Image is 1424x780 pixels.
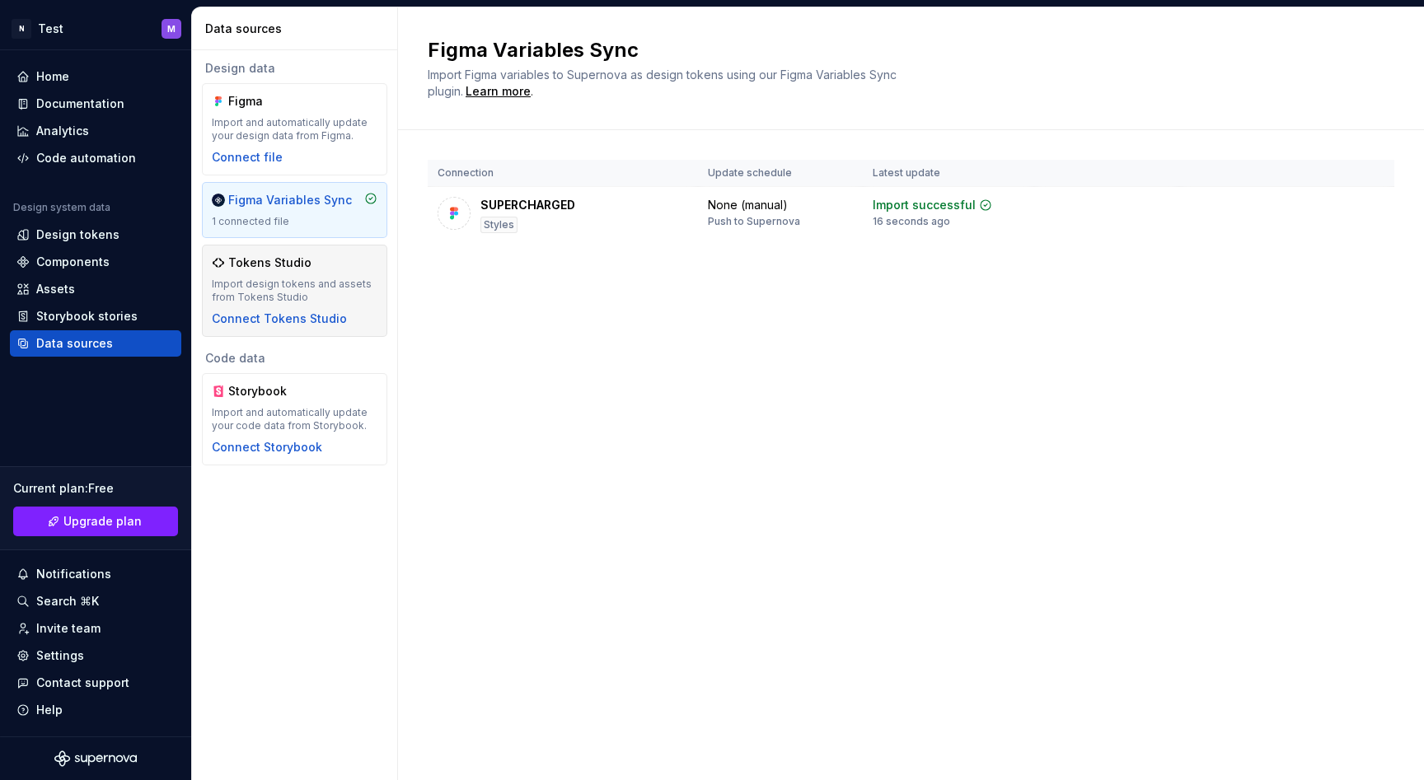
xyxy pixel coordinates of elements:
[480,217,518,233] div: Styles
[10,118,181,144] a: Analytics
[228,192,352,208] div: Figma Variables Sync
[36,593,99,610] div: Search ⌘K
[36,254,110,270] div: Components
[36,68,69,85] div: Home
[202,60,387,77] div: Design data
[212,116,377,142] div: Import and automatically update your design data from Figma.
[36,227,119,243] div: Design tokens
[36,675,129,691] div: Contact support
[708,215,800,228] div: Push to Supernova
[698,160,863,187] th: Update schedule
[10,642,181,669] a: Settings
[873,215,950,228] div: 16 seconds ago
[212,215,377,228] div: 1 connected file
[428,37,1375,63] h2: Figma Variables Sync
[205,21,391,37] div: Data sources
[13,507,178,536] a: Upgrade plan
[202,182,387,238] a: Figma Variables Sync1 connected file
[36,566,111,582] div: Notifications
[36,281,75,297] div: Assets
[13,201,110,214] div: Design system data
[10,222,181,248] a: Design tokens
[212,149,283,166] button: Connect file
[873,197,976,213] div: Import successful
[36,702,63,718] div: Help
[202,245,387,337] a: Tokens StudioImport design tokens and assets from Tokens StudioConnect Tokens Studio
[708,197,788,213] div: None (manual)
[10,91,181,117] a: Documentation
[10,249,181,275] a: Components
[466,83,531,100] a: Learn more
[10,330,181,357] a: Data sources
[10,276,181,302] a: Assets
[12,19,31,39] div: N
[228,383,307,399] div: Storybook
[10,615,181,642] a: Invite team
[202,83,387,175] a: FigmaImport and automatically update your design data from Figma.Connect file
[10,145,181,171] a: Code automation
[10,561,181,587] button: Notifications
[863,160,1034,187] th: Latest update
[228,255,311,271] div: Tokens Studio
[212,278,377,304] div: Import design tokens and assets from Tokens Studio
[36,150,136,166] div: Code automation
[36,96,124,112] div: Documentation
[167,22,176,35] div: M
[212,311,347,327] button: Connect Tokens Studio
[428,160,698,187] th: Connection
[36,308,138,325] div: Storybook stories
[38,21,63,37] div: Test
[212,439,322,455] button: Connect Storybook
[202,373,387,465] a: StorybookImport and automatically update your code data from Storybook.Connect Storybook
[228,93,307,110] div: Figma
[10,63,181,90] a: Home
[10,697,181,723] button: Help
[3,11,188,46] button: NTestM
[36,647,84,664] div: Settings
[36,123,89,139] div: Analytics
[428,68,900,98] span: Import Figma variables to Supernova as design tokens using our Figma Variables Sync plugin.
[10,303,181,329] a: Storybook stories
[36,620,101,637] div: Invite team
[202,350,387,367] div: Code data
[463,86,533,98] span: .
[54,750,137,767] svg: Supernova Logo
[212,406,377,432] div: Import and automatically update your code data from Storybook.
[13,480,178,497] div: Current plan : Free
[63,513,142,530] span: Upgrade plan
[10,588,181,614] button: Search ⌘K
[36,335,113,352] div: Data sources
[480,197,575,213] div: SUPERCHARGED
[10,670,181,696] button: Contact support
